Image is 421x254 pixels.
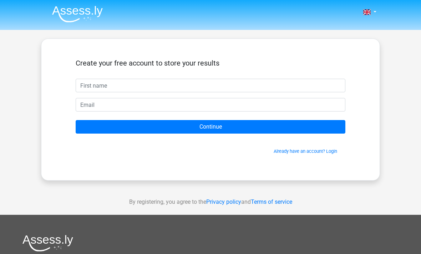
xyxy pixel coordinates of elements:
input: Continue [76,120,345,134]
input: Email [76,98,345,112]
a: Terms of service [251,198,292,205]
img: Assessly logo [22,235,73,252]
img: Assessly [52,6,103,22]
input: First name [76,79,345,92]
a: Privacy policy [206,198,241,205]
h5: Create your free account to store your results [76,59,345,67]
a: Already have an account? Login [274,149,337,154]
